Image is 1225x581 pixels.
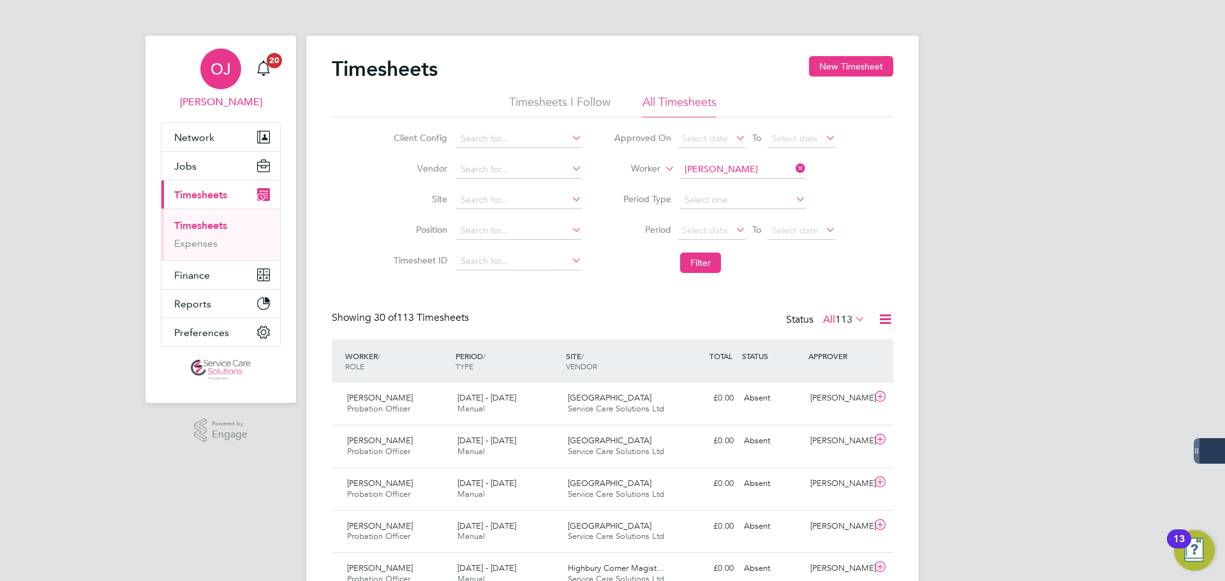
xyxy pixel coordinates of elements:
[680,253,721,273] button: Filter
[739,473,805,494] div: Absent
[347,403,410,414] span: Probation Officer
[568,403,664,414] span: Service Care Solutions Ltd
[680,161,806,179] input: Search for...
[374,311,397,324] span: 30 of
[174,298,211,310] span: Reports
[161,94,281,110] span: Oliver Jefferson
[347,478,413,489] span: [PERSON_NAME]
[174,327,229,339] span: Preferences
[390,224,447,235] label: Position
[161,318,280,346] button: Preferences
[390,132,447,143] label: Client Config
[378,351,380,361] span: /
[568,531,664,541] span: Service Care Solutions Ltd
[568,563,665,573] span: Highbury Corner Magist…
[568,520,651,531] span: [GEOGRAPHIC_DATA]
[1174,530,1215,571] button: Open Resource Center, 13 new notifications
[805,516,872,537] div: [PERSON_NAME]
[347,563,413,573] span: [PERSON_NAME]
[805,388,872,409] div: [PERSON_NAME]
[212,429,248,440] span: Engage
[457,403,485,414] span: Manual
[174,160,197,172] span: Jobs
[347,531,410,541] span: Probation Officer
[1173,539,1185,555] div: 13
[672,473,739,494] div: £0.00
[390,163,447,174] label: Vendor
[390,193,447,205] label: Site
[739,388,805,409] div: Absent
[251,48,276,89] a: 20
[457,531,485,541] span: Manual
[739,558,805,579] div: Absent
[672,516,739,537] div: £0.00
[161,48,281,110] a: OJ[PERSON_NAME]
[809,56,893,77] button: New Timesheet
[194,418,248,443] a: Powered byEngage
[347,489,410,499] span: Probation Officer
[161,360,281,380] a: Go to home page
[345,361,364,371] span: ROLE
[145,36,296,403] nav: Main navigation
[568,478,651,489] span: [GEOGRAPHIC_DATA]
[614,224,671,235] label: Period
[805,430,872,452] div: [PERSON_NAME]
[174,237,218,249] a: Expenses
[772,133,818,144] span: Select date
[568,435,651,446] span: [GEOGRAPHIC_DATA]
[748,221,765,238] span: To
[457,435,516,446] span: [DATE] - [DATE]
[672,388,739,409] div: £0.00
[456,222,582,240] input: Search for...
[374,311,469,324] span: 113 Timesheets
[805,473,872,494] div: [PERSON_NAME]
[805,558,872,579] div: [PERSON_NAME]
[456,253,582,270] input: Search for...
[452,344,563,378] div: PERIOD
[680,191,806,209] input: Select one
[161,152,280,180] button: Jobs
[563,344,673,378] div: SITE
[457,392,516,403] span: [DATE] - [DATE]
[682,224,728,236] span: Select date
[614,132,671,143] label: Approved On
[566,361,597,371] span: VENDOR
[332,56,438,82] h2: Timesheets
[642,94,716,117] li: All Timesheets
[709,351,732,361] span: TOTAL
[603,163,660,175] label: Worker
[457,563,516,573] span: [DATE] - [DATE]
[672,558,739,579] div: £0.00
[174,131,214,143] span: Network
[212,418,248,429] span: Powered by
[568,489,664,499] span: Service Care Solutions Ltd
[614,193,671,205] label: Period Type
[457,446,485,457] span: Manual
[332,311,471,325] div: Showing
[161,123,280,151] button: Network
[748,129,765,146] span: To
[161,180,280,209] button: Timesheets
[191,360,251,380] img: servicecare-logo-retina.png
[456,161,582,179] input: Search for...
[786,311,868,329] div: Status
[672,430,739,452] div: £0.00
[174,189,227,201] span: Timesheets
[823,313,865,326] label: All
[568,392,651,403] span: [GEOGRAPHIC_DATA]
[211,61,231,77] span: OJ
[772,224,818,236] span: Select date
[347,520,413,531] span: [PERSON_NAME]
[456,361,473,371] span: TYPE
[456,191,582,209] input: Search for...
[390,254,447,266] label: Timesheet ID
[739,516,805,537] div: Absent
[174,219,227,232] a: Timesheets
[739,430,805,452] div: Absent
[161,290,280,318] button: Reports
[509,94,611,117] li: Timesheets I Follow
[739,344,805,367] div: STATUS
[347,435,413,446] span: [PERSON_NAME]
[682,133,728,144] span: Select date
[568,446,664,457] span: Service Care Solutions Ltd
